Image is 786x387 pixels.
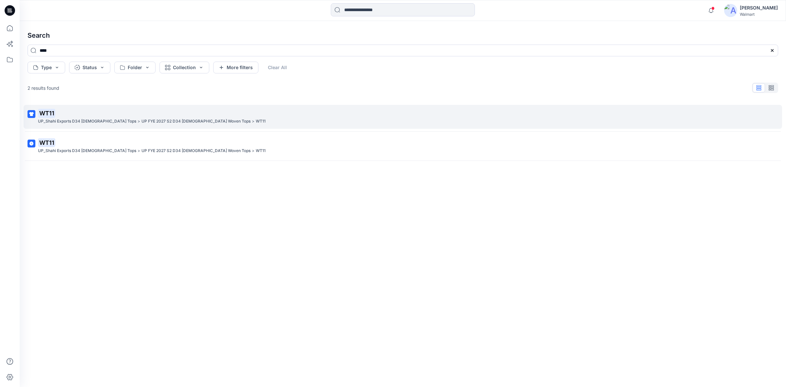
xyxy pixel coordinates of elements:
button: Status [69,62,110,73]
p: WT11 [256,118,266,125]
a: WT11UP_Shahi Exports D34 [DEMOGRAPHIC_DATA] Tops>UP FYE 2027 S2 D34 [DEMOGRAPHIC_DATA] Woven Tops... [24,134,782,158]
p: UP_Shahi Exports D34 Ladies Tops [38,147,136,154]
div: Walmart [740,12,778,17]
p: > [138,118,140,125]
div: [PERSON_NAME] [740,4,778,12]
p: WT11 [256,147,266,154]
p: > [252,118,254,125]
mark: WT11 [38,138,55,147]
a: WT11UP_Shahi Exports D34 [DEMOGRAPHIC_DATA] Tops>UP FYE 2027 S2 D34 [DEMOGRAPHIC_DATA] Woven Tops... [24,105,782,129]
button: More filters [213,62,258,73]
button: Collection [159,62,209,73]
p: UP FYE 2027 S2 D34 Ladies Woven Tops [141,147,251,154]
p: UP FYE 2027 S2 D34 Ladies Woven Tops [141,118,251,125]
h4: Search [22,26,783,45]
p: UP_Shahi Exports D34 Ladies Tops [38,118,136,125]
mark: WT11 [38,108,55,118]
p: > [138,147,140,154]
p: 2 results found [28,85,59,91]
button: Type [28,62,65,73]
p: > [252,147,254,154]
img: avatar [724,4,737,17]
button: Folder [114,62,156,73]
